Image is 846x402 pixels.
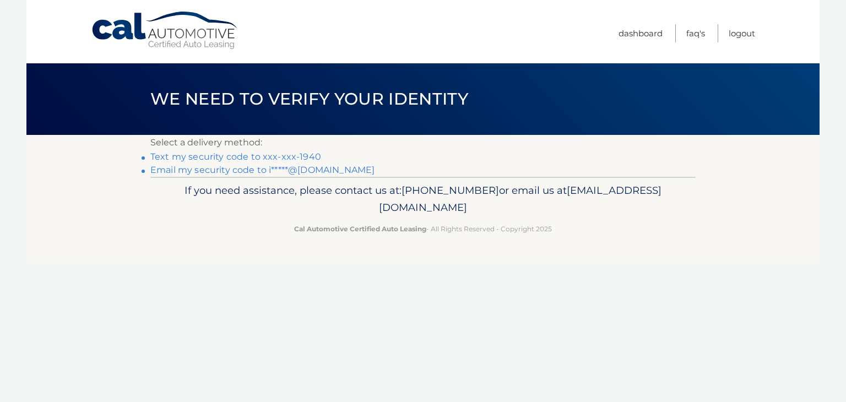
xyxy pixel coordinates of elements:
[294,225,426,233] strong: Cal Automotive Certified Auto Leasing
[150,89,468,109] span: We need to verify your identity
[158,182,688,217] p: If you need assistance, please contact us at: or email us at
[729,24,755,42] a: Logout
[686,24,705,42] a: FAQ's
[150,151,321,162] a: Text my security code to xxx-xxx-1940
[402,184,499,197] span: [PHONE_NUMBER]
[150,135,696,150] p: Select a delivery method:
[150,165,375,175] a: Email my security code to i*****@[DOMAIN_NAME]
[619,24,663,42] a: Dashboard
[158,223,688,235] p: - All Rights Reserved - Copyright 2025
[91,11,240,50] a: Cal Automotive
